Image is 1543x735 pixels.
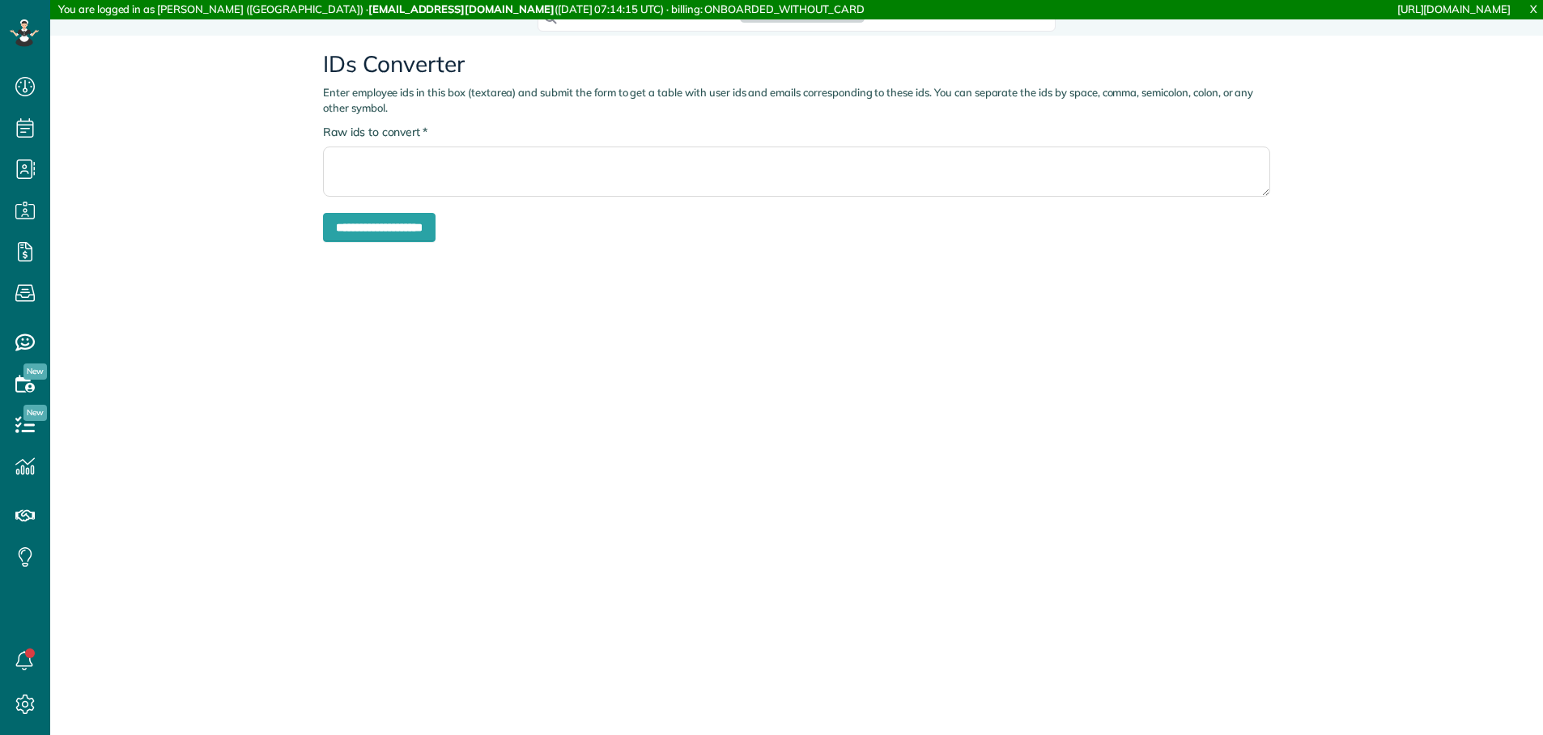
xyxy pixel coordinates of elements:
[1397,2,1511,15] a: [URL][DOMAIN_NAME]
[323,85,1270,116] p: Enter employee ids in this box (textarea) and submit the form to get a table with user ids and em...
[323,124,427,140] label: Raw ids to convert
[23,405,47,421] span: New
[368,2,555,15] strong: [EMAIL_ADDRESS][DOMAIN_NAME]
[23,363,47,380] span: New
[323,52,1270,77] h2: IDs Converter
